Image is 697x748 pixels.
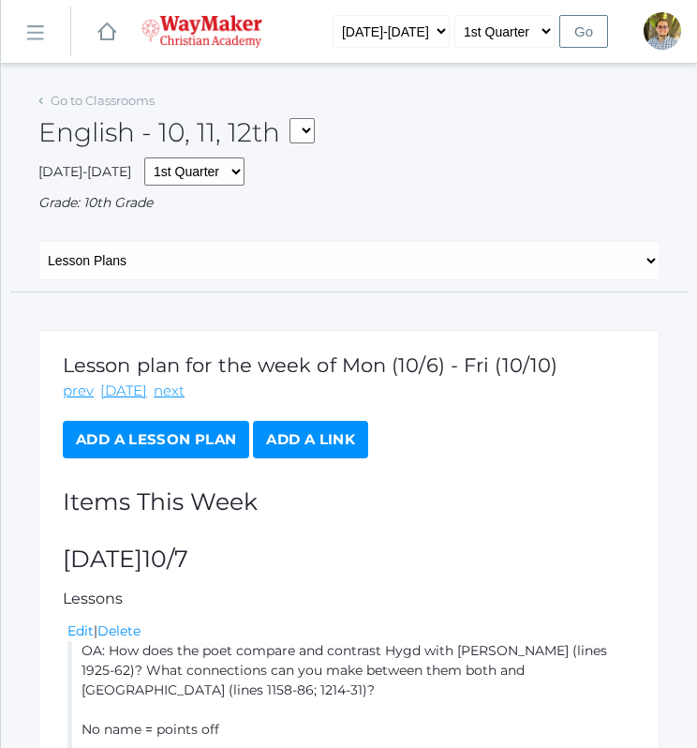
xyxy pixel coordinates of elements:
div: Kylen Braileanu [644,12,681,50]
a: Add a Lesson Plan [63,421,249,458]
div: | [67,621,635,641]
h2: English - 10, 11, 12th [38,118,315,148]
h1: Lesson plan for the week of Mon (10/6) - Fri (10/10) [63,354,635,376]
h2: [DATE] [63,546,635,573]
a: next [154,381,185,402]
a: prev [63,381,94,402]
a: Go to Classrooms [51,93,155,108]
h5: Lessons [63,591,635,607]
a: [DATE] [100,381,147,402]
span: [DATE]-[DATE] [38,163,131,180]
img: 4_waymaker-logo-stack-white.png [141,15,262,48]
div: Grade: 10th Grade [38,193,660,213]
span: 10/7 [142,545,188,573]
a: Edit [67,622,94,639]
a: Delete [97,622,141,639]
a: Add a Link [253,421,368,458]
h2: Items This Week [63,489,635,516]
input: Go [559,15,608,48]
